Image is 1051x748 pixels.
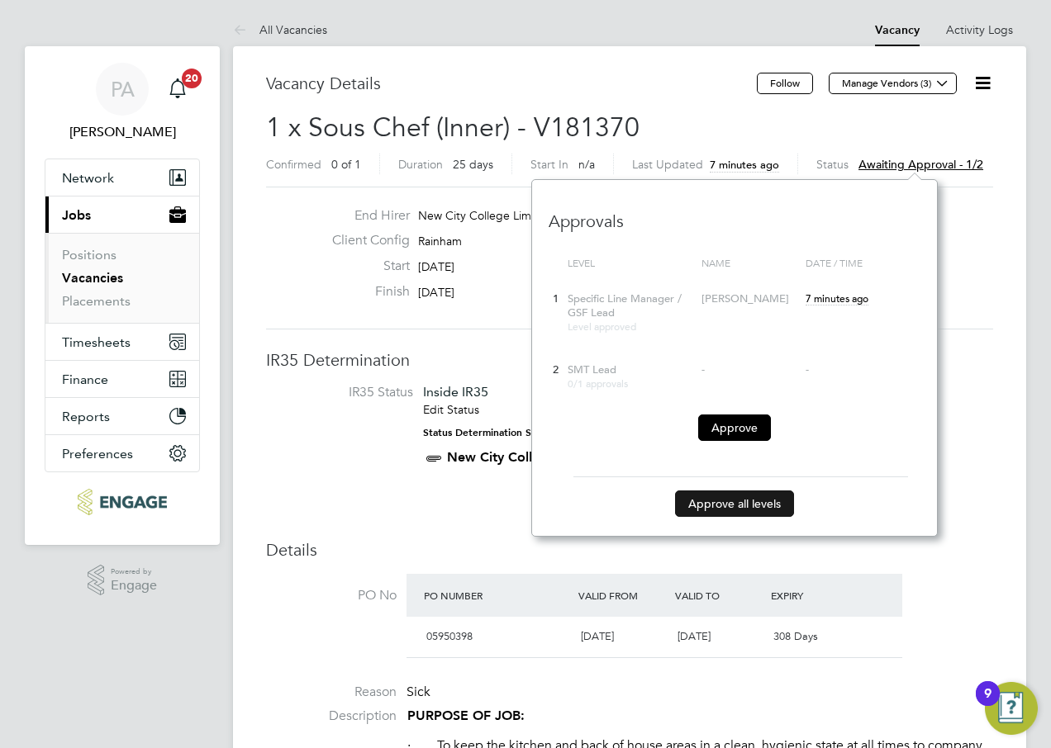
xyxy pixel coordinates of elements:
button: Jobs [45,196,199,233]
span: Peter Armah [45,122,200,142]
label: Confirmed [266,157,321,172]
a: Powered byEngage [88,565,158,596]
button: Preferences [45,435,199,471]
div: 9 [984,694,992,715]
h3: IR35 Determination [266,349,993,371]
a: Positions [62,247,117,263]
span: Reports [62,409,110,424]
label: Reason [266,684,397,701]
label: End Hirer [319,207,410,225]
span: Specific Line Manager / GSF Lead [568,291,682,320]
div: [PERSON_NAME] [701,292,797,306]
span: Network [62,170,114,186]
h3: Details [266,539,993,561]
button: Reports [45,398,199,434]
button: Network [45,159,199,196]
div: Valid From [574,580,671,610]
button: Finance [45,361,199,397]
label: Start [319,258,410,275]
label: PO No [266,587,397,604]
span: 25 days [453,157,493,172]
label: Last Updated [632,157,703,172]
span: Level approved [568,320,636,333]
button: Open Resource Center, 9 new notifications [985,682,1038,735]
div: - [701,363,797,377]
strong: Status Determination Statement [423,427,574,438]
a: PA[PERSON_NAME] [45,63,200,142]
div: 1 [549,284,564,315]
span: Preferences [62,446,133,462]
strong: PURPOSE OF JOB: [407,708,525,723]
div: Name [697,249,801,278]
nav: Main navigation [25,46,220,545]
button: Approve all levels [675,490,794,517]
span: 1 x Sous Chef (Inner) - V181370 [266,111,640,144]
a: Edit Status [423,402,479,417]
div: 2 [549,355,564,386]
a: 20 [161,63,194,116]
label: Description [266,708,397,725]
div: Jobs [45,233,199,323]
span: 20 [182,69,202,88]
div: Expiry [767,580,863,610]
span: Timesheets [62,334,131,350]
label: Status [816,157,849,172]
button: Follow [757,73,813,94]
img: ncclondon-logo-retina.png [78,489,166,515]
a: Placements [62,293,131,309]
span: [DATE] [581,629,614,643]
label: Finish [319,283,410,301]
div: Valid To [671,580,768,610]
div: Date / time [801,249,920,278]
label: IR35 Status [283,384,413,401]
div: Level [564,249,697,278]
span: PA [111,78,135,100]
span: Jobs [62,207,91,223]
button: Approve [698,414,771,441]
span: 0 of 1 [331,157,361,172]
button: Timesheets [45,324,199,360]
span: Inside IR35 [423,384,488,400]
a: Vacancies [62,270,123,286]
span: [DATE] [418,259,454,274]
span: Sick [407,684,430,700]
span: [DATE] [418,285,454,300]
span: 7 minutes ago [806,291,868,305]
button: Manage Vendors (3) [829,73,957,94]
label: Start In [530,157,568,172]
div: PO Number [420,580,574,610]
a: Go to home page [45,489,200,515]
span: Awaiting approval - 1/2 [858,157,983,172]
span: n/a [578,157,595,172]
a: Vacancy [875,23,920,37]
span: Rainham [418,234,462,249]
span: Powered by [111,565,157,579]
a: Activity Logs [946,22,1013,37]
div: - [806,363,916,377]
span: 0/1 approvals [568,376,628,390]
span: SMT Lead [568,362,616,376]
span: New City College Limited [418,208,552,223]
span: [DATE] [678,629,711,643]
a: All Vacancies [233,22,327,37]
span: 308 Days [773,629,818,643]
h3: Vacancy Details [266,73,757,94]
label: Client Config [319,232,410,249]
span: Engage [111,579,157,593]
label: Duration [398,157,443,172]
h3: Approvals [549,194,920,232]
span: 7 minutes ago [710,158,779,172]
span: Finance [62,372,108,387]
span: 05950398 [426,629,473,643]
